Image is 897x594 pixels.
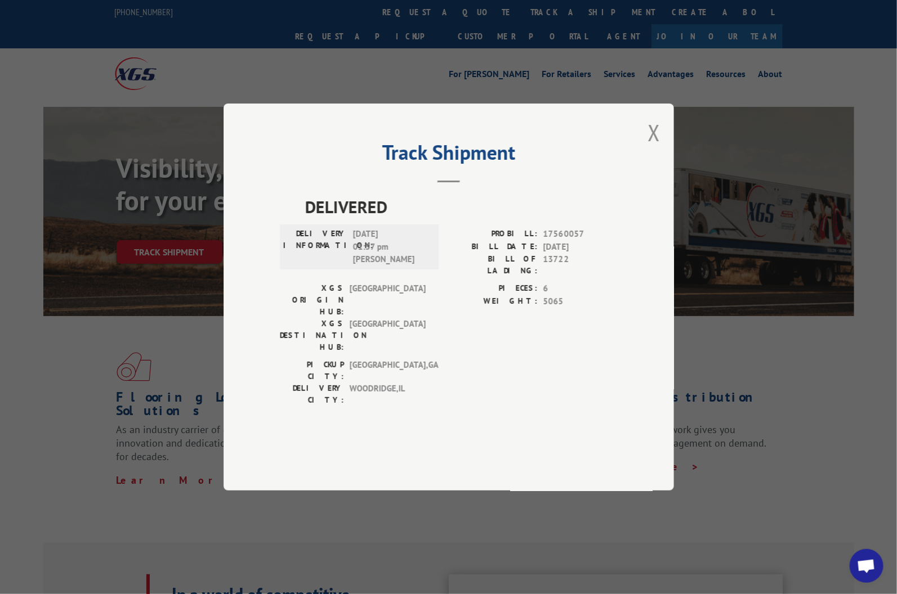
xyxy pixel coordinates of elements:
label: PICKUP CITY: [280,359,343,382]
div: Open chat [850,549,883,583]
span: [GEOGRAPHIC_DATA] [349,282,425,318]
label: DELIVERY INFORMATION: [283,228,347,266]
span: 13722 [543,253,618,277]
label: PIECES: [449,282,538,295]
span: [GEOGRAPHIC_DATA] , GA [349,359,425,382]
label: DELIVERY CITY: [280,382,343,406]
label: WEIGHT: [449,295,538,308]
span: 5065 [543,295,618,308]
label: PROBILL: [449,228,538,241]
label: BILL OF LADING: [449,253,538,277]
span: [DATE] 01:37 pm [PERSON_NAME] [352,228,429,266]
span: [DATE] [543,241,618,254]
span: 17560057 [543,228,618,241]
label: XGS DESTINATION HUB: [280,318,343,353]
span: WOODRIDGE , IL [349,382,425,406]
span: 6 [543,282,618,295]
label: BILL DATE: [449,241,538,254]
button: Close modal [648,118,660,147]
span: [GEOGRAPHIC_DATA] [349,318,425,353]
h2: Track Shipment [280,145,618,166]
span: DELIVERED [305,194,618,219]
label: XGS ORIGIN HUB: [280,282,343,318]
